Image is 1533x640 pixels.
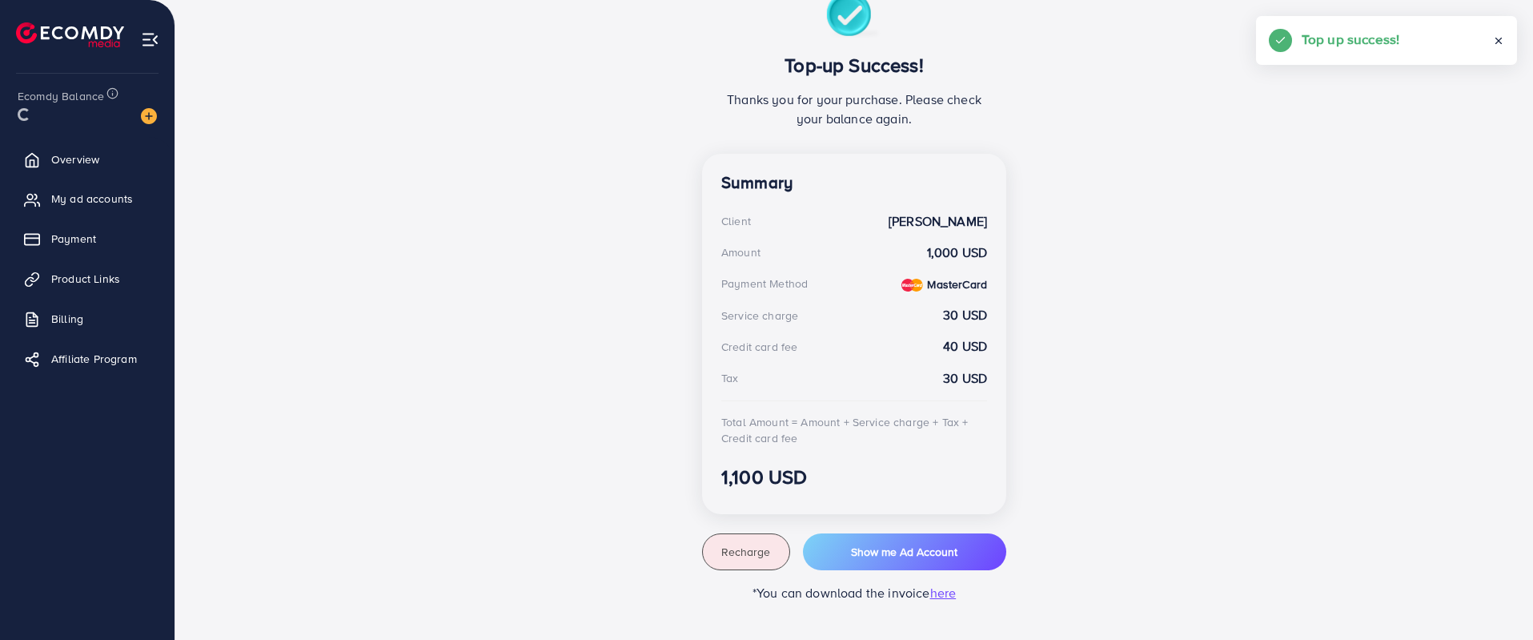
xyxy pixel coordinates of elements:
[927,276,987,292] strong: MasterCard
[721,90,987,128] p: Thanks you for your purchase. Please check your balance again.
[1465,568,1521,628] iframe: Chat
[721,308,798,324] div: Service charge
[721,213,751,229] div: Client
[803,533,1006,570] button: Show me Ad Account
[51,311,83,327] span: Billing
[51,231,96,247] span: Payment
[1302,29,1399,50] h5: Top up success!
[943,337,987,356] strong: 40 USD
[851,544,957,560] span: Show me Ad Account
[51,191,133,207] span: My ad accounts
[51,151,99,167] span: Overview
[927,244,987,262] strong: 1,000 USD
[12,343,163,375] a: Affiliate Program
[721,244,760,260] div: Amount
[12,143,163,175] a: Overview
[721,414,987,447] div: Total Amount = Amount + Service charge + Tax + Credit card fee
[12,223,163,255] a: Payment
[12,303,163,335] a: Billing
[721,544,770,560] span: Recharge
[12,263,163,295] a: Product Links
[721,339,797,355] div: Credit card fee
[943,306,987,324] strong: 30 USD
[141,108,157,124] img: image
[721,276,808,292] div: Payment Method
[16,22,124,47] img: logo
[901,279,923,292] img: credit
[721,173,987,193] h4: Summary
[721,465,987,489] h3: 1,100 USD
[12,183,163,215] a: My ad accounts
[943,369,987,388] strong: 30 USD
[930,584,957,602] span: here
[141,30,159,49] img: menu
[889,212,987,231] strong: [PERSON_NAME]
[702,583,1006,602] p: *You can download the invoice
[18,88,104,104] span: Ecomdy Balance
[51,271,120,287] span: Product Links
[721,370,738,386] div: Tax
[702,533,790,570] button: Recharge
[51,351,137,367] span: Affiliate Program
[721,54,987,77] h3: Top-up Success!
